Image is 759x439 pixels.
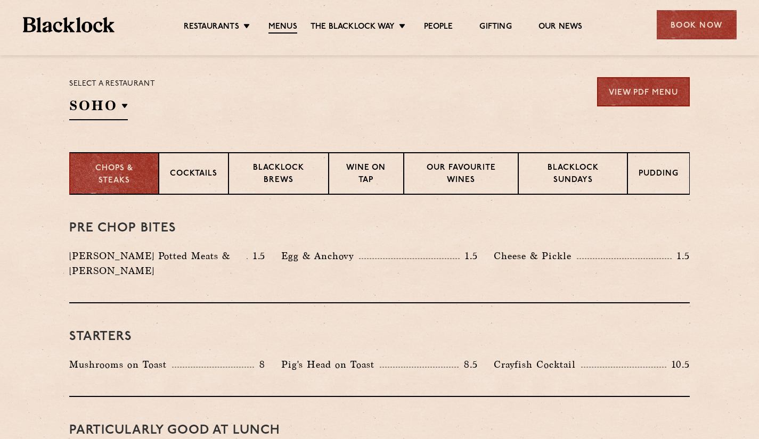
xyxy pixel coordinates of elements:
[281,249,359,263] p: Egg & Anchovy
[415,162,508,187] p: Our favourite wines
[494,249,577,263] p: Cheese & Pickle
[424,22,453,32] a: People
[240,162,317,187] p: Blacklock Brews
[69,249,247,278] p: [PERSON_NAME] Potted Meats & [PERSON_NAME]
[23,17,115,32] img: BL_Textured_Logo-footer-cropped.svg
[494,357,581,372] p: Crayfish Cocktail
[657,10,737,39] div: Book Now
[69,357,172,372] p: Mushrooms on Toast
[459,358,478,371] p: 8.5
[311,22,395,32] a: The Blacklock Way
[81,163,148,187] p: Chops & Steaks
[340,162,392,187] p: Wine on Tap
[538,22,583,32] a: Our News
[69,330,690,344] h3: Starters
[479,22,511,32] a: Gifting
[69,221,690,235] h3: Pre Chop Bites
[639,168,679,181] p: Pudding
[666,358,690,371] p: 10.5
[268,22,297,34] a: Menus
[460,249,478,263] p: 1.5
[248,249,266,263] p: 1.5
[529,162,616,187] p: Blacklock Sundays
[184,22,239,32] a: Restaurants
[672,249,690,263] p: 1.5
[254,358,265,371] p: 8
[281,357,380,372] p: Pig's Head on Toast
[69,424,690,437] h3: PARTICULARLY GOOD AT LUNCH
[69,96,128,120] h2: SOHO
[69,77,155,91] p: Select a restaurant
[170,168,217,181] p: Cocktails
[597,77,690,106] a: View PDF Menu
